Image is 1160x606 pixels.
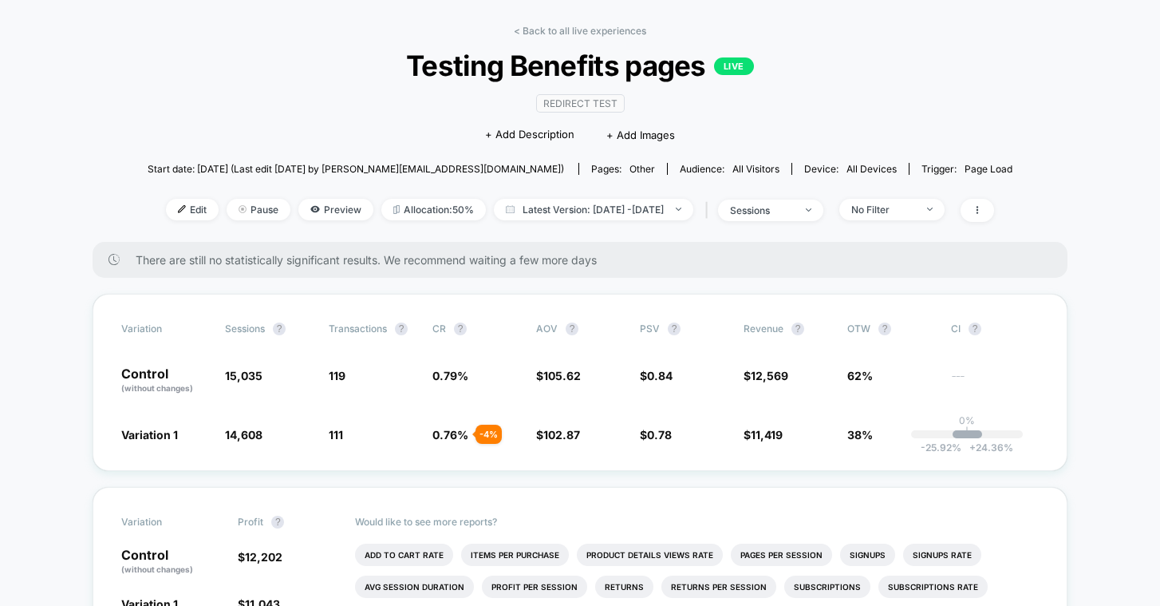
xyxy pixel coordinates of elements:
button: ? [454,323,467,335]
span: 0.78 [647,428,672,442]
span: + Add Images [606,129,675,141]
a: < Back to all live experiences [514,25,646,37]
span: CI [951,323,1039,335]
p: 0% [959,414,975,426]
p: | [965,426,969,438]
span: 0.79 % [432,369,468,382]
li: Returns Per Session [661,576,776,598]
li: Profit Per Session [482,576,587,598]
span: 12,202 [245,550,282,564]
span: --- [951,371,1039,394]
span: 24.36 % [961,442,1013,454]
li: Avg Session Duration [355,576,474,598]
span: There are still no statistically significant results. We recommend waiting a few more days [136,253,1036,267]
img: end [927,208,933,211]
li: Subscriptions Rate [878,576,988,598]
img: edit [178,205,186,213]
span: Transactions [329,323,387,335]
span: $ [238,550,282,564]
span: + [969,442,976,454]
span: -25.92 % [921,442,961,454]
button: ? [273,323,286,335]
span: 11,419 [751,428,783,442]
span: All Visitors [732,163,779,175]
span: 0.84 [647,369,673,382]
span: Redirect Test [536,94,625,113]
span: Testing Benefits pages [191,49,969,82]
div: - 4 % [475,425,502,444]
div: Pages: [591,163,655,175]
span: all devices [846,163,897,175]
span: Page Load [965,163,1012,175]
div: sessions [730,204,794,216]
span: 0.76 % [432,428,468,442]
span: (without changes) [121,383,193,393]
li: Add To Cart Rate [355,544,453,566]
span: other [629,163,655,175]
span: Latest Version: [DATE] - [DATE] [494,199,693,220]
img: end [676,208,681,211]
span: 102.87 [543,428,580,442]
li: Items Per Purchase [461,544,569,566]
button: ? [668,323,681,335]
span: Allocation: 50% [381,199,486,220]
p: LIVE [714,57,754,75]
div: Audience: [680,163,779,175]
span: Device: [791,163,909,175]
span: $ [744,369,788,382]
p: Control [121,367,209,394]
span: 119 [329,369,345,382]
p: Control [121,549,222,576]
span: 111 [329,428,343,442]
img: end [239,205,247,213]
span: Sessions [225,323,265,335]
p: Would like to see more reports? [355,516,1040,528]
button: ? [271,516,284,529]
button: ? [566,323,578,335]
span: 62% [847,369,873,382]
span: CR [432,323,446,335]
span: $ [640,369,673,382]
span: Pause [227,199,290,220]
button: ? [969,323,981,335]
span: 38% [847,428,873,442]
span: 15,035 [225,369,262,382]
span: Start date: [DATE] (Last edit [DATE] by [PERSON_NAME][EMAIL_ADDRESS][DOMAIN_NAME]) [148,163,564,175]
li: Subscriptions [784,576,870,598]
span: OTW [847,323,935,335]
span: (without changes) [121,564,193,574]
button: ? [395,323,408,335]
li: Product Details Views Rate [577,544,723,566]
span: AOV [536,323,558,335]
span: PSV [640,323,660,335]
button: ? [878,323,891,335]
button: ? [791,323,804,335]
span: $ [640,428,672,442]
span: $ [536,369,581,382]
span: Edit [166,199,219,220]
span: 105.62 [543,369,581,382]
li: Returns [595,576,653,598]
img: rebalance [393,205,400,214]
div: Trigger: [921,163,1012,175]
span: Variation 1 [121,428,178,442]
img: end [806,208,811,212]
span: Variation [121,516,209,529]
span: Variation [121,323,209,335]
li: Signups [840,544,895,566]
span: $ [536,428,580,442]
li: Signups Rate [903,544,981,566]
span: 14,608 [225,428,262,442]
span: $ [744,428,783,442]
img: calendar [506,205,515,213]
span: Revenue [744,323,783,335]
span: | [701,199,718,222]
div: No Filter [851,204,915,216]
span: + Add Description [485,127,574,143]
li: Pages Per Session [731,544,832,566]
span: Profit [238,516,263,528]
span: 12,569 [751,369,788,382]
span: Preview [298,199,373,220]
